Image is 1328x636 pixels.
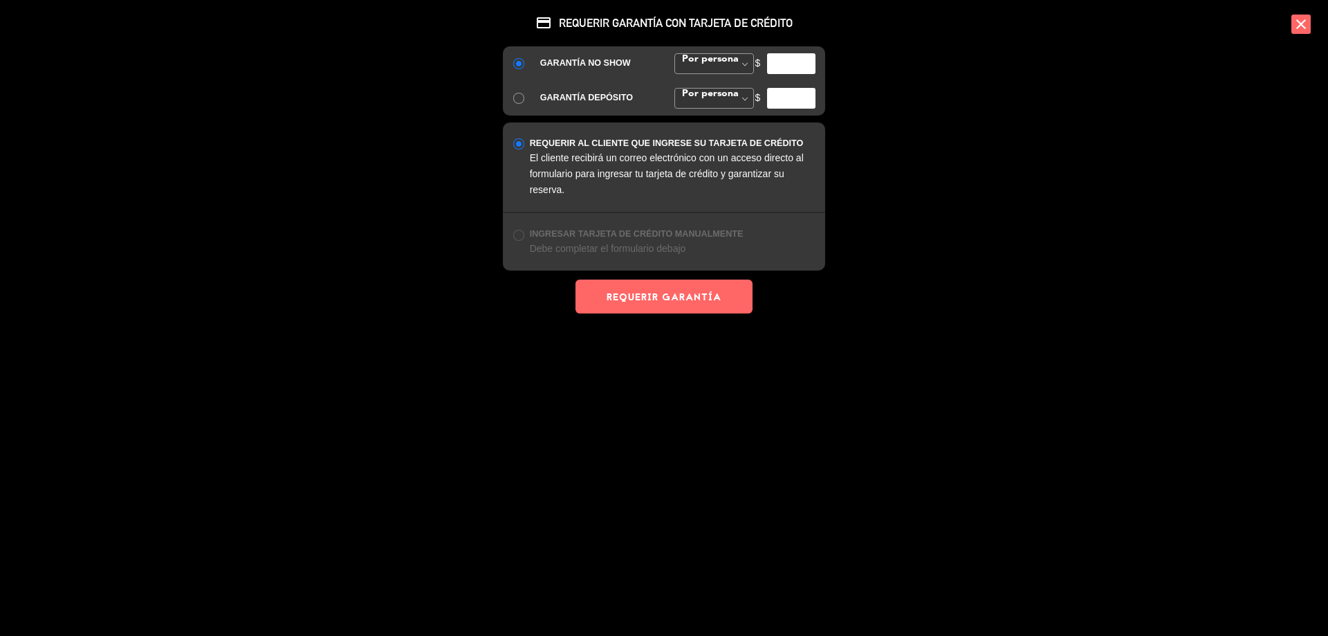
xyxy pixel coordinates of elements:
[575,280,753,314] button: REQUERIR GARANTÍA
[530,136,815,151] div: REQUERIR AL CLIENTE QUE INGRESE SU TARJETA DE CRÉDITO
[679,89,739,98] span: Por persona
[530,241,815,257] div: Debe completar el formulario debajo
[530,227,815,242] div: INGRESAR TARJETA DE CRÉDITO MANUALMENTE
[755,55,761,71] span: $
[503,15,825,31] span: REQUERIR GARANTÍA CON TARJETA DE CRÉDITO
[540,56,654,71] div: GARANTÍA NO SHOW
[540,91,654,105] div: GARANTÍA DEPÓSITO
[530,150,815,198] div: El cliente recibirá un correo electrónico con un acceso directo al formulario para ingresar tu ta...
[1291,15,1311,34] i: close
[535,15,552,31] i: credit_card
[755,90,761,106] span: $
[679,54,739,64] span: Por persona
